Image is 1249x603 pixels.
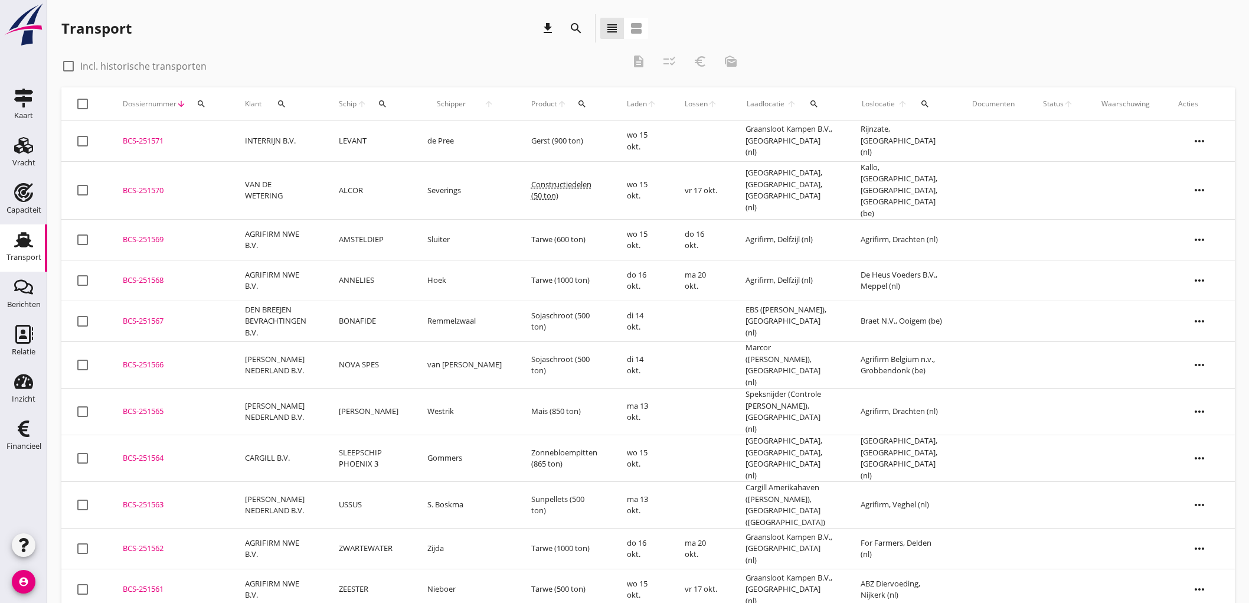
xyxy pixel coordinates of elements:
td: van [PERSON_NAME] [413,342,517,389]
td: ma 13 okt. [613,389,671,435]
td: Agrifirm Belgium n.v., Grobbendonk (be) [846,342,958,389]
div: Acties [1178,99,1221,109]
div: Kaart [14,112,33,119]
span: Constructiedelen (50 ton) [531,179,591,201]
td: Agrifirm, Drachten (nl) [846,389,958,435]
span: Schipper [427,99,475,109]
td: ma 20 okt. [671,529,731,569]
td: Zijda [413,529,517,569]
td: ma 20 okt. [671,260,731,301]
div: BCS-251568 [123,275,217,286]
div: BCS-251565 [123,406,217,418]
div: Financieel [6,442,41,450]
td: [PERSON_NAME] NEDERLAND B.V. [231,342,325,389]
td: S. Boskma [413,482,517,529]
i: arrow_upward [647,99,656,109]
td: VAN DE WETERING [231,161,325,220]
span: Product [531,99,557,109]
td: ALCOR [325,161,413,220]
div: BCS-251566 [123,359,217,371]
td: Braet N.V., Ooigem (be) [846,301,958,342]
i: more_horiz [1183,532,1216,565]
td: Tarwe (1000 ton) [517,529,613,569]
i: arrow_upward [896,99,908,109]
td: AGRIFIRM NWE B.V. [231,529,325,569]
span: Lossen [685,99,708,109]
td: Tarwe (1000 ton) [517,260,613,301]
span: Schip [339,99,357,109]
div: Transport [61,19,132,38]
i: more_horiz [1183,348,1216,382]
td: Kallo, [GEOGRAPHIC_DATA], [GEOGRAPHIC_DATA], [GEOGRAPHIC_DATA] (be) [846,161,958,220]
td: [PERSON_NAME] NEDERLAND B.V. [231,389,325,435]
td: EBS ([PERSON_NAME]), [GEOGRAPHIC_DATA] (nl) [731,301,846,342]
div: BCS-251571 [123,135,217,147]
td: Hoek [413,260,517,301]
td: Mais (850 ton) [517,389,613,435]
label: Incl. historische transporten [80,60,207,72]
i: arrow_upward [786,99,797,109]
td: Sunpellets (500 ton) [517,482,613,529]
td: Zonnebloempitten (865 ton) [517,435,613,482]
td: For Farmers, Delden (nl) [846,529,958,569]
td: LEVANT [325,121,413,162]
td: Speksnijder (Controle [PERSON_NAME]), [GEOGRAPHIC_DATA] (nl) [731,389,846,435]
div: Capaciteit [6,206,41,214]
i: arrow_upward [557,99,567,109]
td: Sojaschroot (500 ton) [517,342,613,389]
i: search [569,21,583,35]
i: more_horiz [1183,305,1216,338]
i: search [197,99,206,109]
i: arrow_upward [357,99,367,109]
i: more_horiz [1183,264,1216,297]
td: [PERSON_NAME] [325,389,413,435]
td: BONAFIDE [325,301,413,342]
td: DEN BREEJEN BEVRACHTINGEN B.V. [231,301,325,342]
td: USSUS [325,482,413,529]
img: logo-small.a267ee39.svg [2,3,45,47]
i: search [277,99,286,109]
span: Laden [627,99,647,109]
td: [PERSON_NAME] NEDERLAND B.V. [231,482,325,529]
span: Dossiernummer [123,99,176,109]
td: ZWARTEWATER [325,529,413,569]
td: do 16 okt. [613,260,671,301]
td: ANNELIES [325,260,413,301]
div: Transport [6,253,41,261]
div: BCS-251563 [123,499,217,511]
td: di 14 okt. [613,301,671,342]
span: Status [1043,99,1064,109]
i: search [577,99,587,109]
td: Graansloot Kampen B.V., [GEOGRAPHIC_DATA] (nl) [731,121,846,162]
td: wo 15 okt. [613,435,671,482]
span: Laadlocatie [746,99,786,109]
td: Marcor ([PERSON_NAME]), [GEOGRAPHIC_DATA] (nl) [731,342,846,389]
td: vr 17 okt. [671,161,731,220]
span: Loslocatie [861,99,896,109]
td: Gerst (900 ton) [517,121,613,162]
div: BCS-251569 [123,234,217,246]
div: Klant [245,90,310,118]
td: di 14 okt. [613,342,671,389]
td: Sluiter [413,220,517,260]
i: search [920,99,930,109]
td: do 16 okt. [613,529,671,569]
div: Documenten [972,99,1015,109]
td: wo 15 okt. [613,121,671,162]
i: view_headline [605,21,619,35]
td: CARGILL B.V. [231,435,325,482]
div: Inzicht [12,395,35,403]
td: INTERRIJN B.V. [231,121,325,162]
td: wo 15 okt. [613,220,671,260]
i: more_horiz [1183,395,1216,428]
td: [GEOGRAPHIC_DATA], [GEOGRAPHIC_DATA], [GEOGRAPHIC_DATA] (nl) [846,435,958,482]
td: Cargill Amerikahaven ([PERSON_NAME]), [GEOGRAPHIC_DATA] ([GEOGRAPHIC_DATA]) [731,482,846,529]
td: AGRIFIRM NWE B.V. [231,220,325,260]
td: Graansloot Kampen B.V., [GEOGRAPHIC_DATA] (nl) [731,529,846,569]
td: SLEEPSCHIP PHOENIX 3 [325,435,413,482]
div: BCS-251570 [123,185,217,197]
i: account_circle [12,570,35,594]
i: more_horiz [1183,174,1216,207]
td: Severings [413,161,517,220]
div: Waarschuwing [1101,99,1150,109]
